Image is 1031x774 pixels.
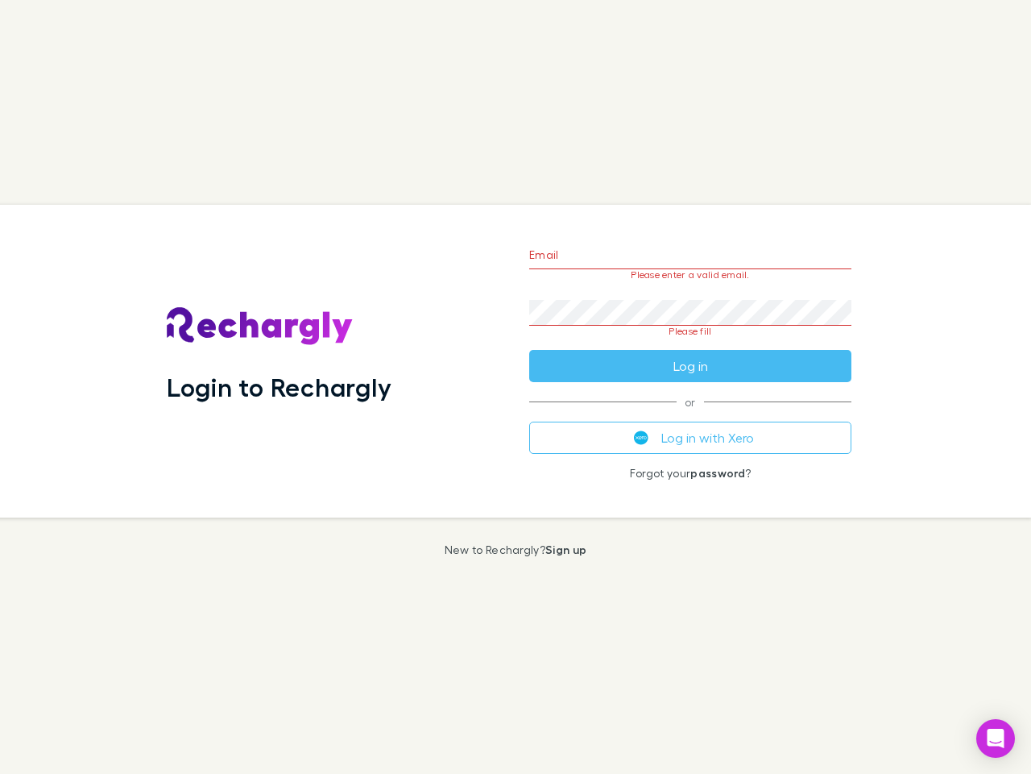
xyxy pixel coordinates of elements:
span: or [529,402,851,402]
a: password [690,466,745,480]
img: Xero's logo [634,431,648,445]
button: Log in with Xero [529,422,851,454]
p: Forgot your ? [529,467,851,480]
a: Sign up [545,543,586,556]
h1: Login to Rechargly [167,372,391,402]
img: Rechargly's Logo [167,307,354,346]
button: Log in [529,350,851,382]
p: Please fill [529,326,851,337]
p: Please enter a valid email. [529,269,851,281]
div: Open Intercom Messenger [976,719,1015,758]
p: New to Rechargly? [445,543,587,556]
